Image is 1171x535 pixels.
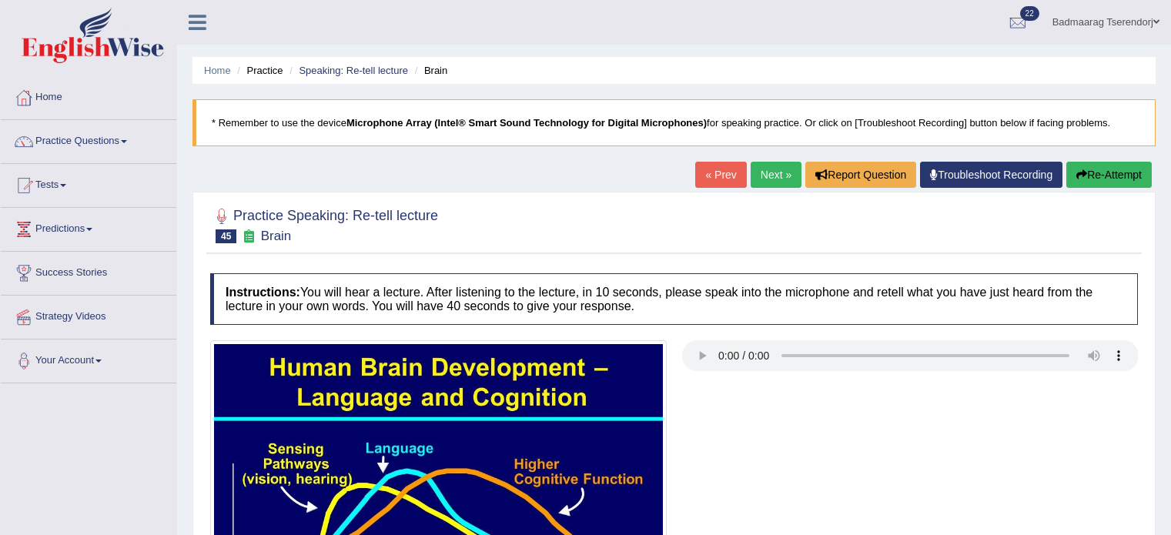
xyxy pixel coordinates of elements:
[1,296,176,334] a: Strategy Videos
[695,162,746,188] a: « Prev
[920,162,1062,188] a: Troubleshoot Recording
[1,120,176,159] a: Practice Questions
[216,229,236,243] span: 45
[226,286,300,299] b: Instructions:
[261,229,292,243] small: Brain
[1066,162,1152,188] button: Re-Attempt
[805,162,916,188] button: Report Question
[1020,6,1039,21] span: 22
[240,229,256,244] small: Exam occurring question
[1,252,176,290] a: Success Stories
[210,273,1138,325] h4: You will hear a lecture. After listening to the lecture, in 10 seconds, please speak into the mic...
[192,99,1156,146] blockquote: * Remember to use the device for speaking practice. Or click on [Troubleshoot Recording] button b...
[1,164,176,202] a: Tests
[751,162,801,188] a: Next »
[1,339,176,378] a: Your Account
[204,65,231,76] a: Home
[411,63,448,78] li: Brain
[210,205,438,243] h2: Practice Speaking: Re-tell lecture
[299,65,408,76] a: Speaking: Re-tell lecture
[233,63,283,78] li: Practice
[346,117,707,129] b: Microphone Array (Intel® Smart Sound Technology for Digital Microphones)
[1,208,176,246] a: Predictions
[1,76,176,115] a: Home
